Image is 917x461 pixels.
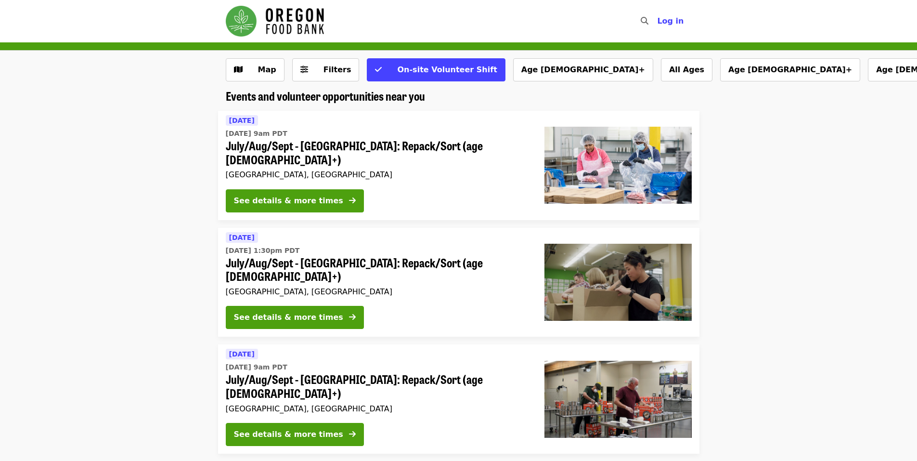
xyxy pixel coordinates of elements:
[234,429,343,440] div: See details & more times
[226,129,287,139] time: [DATE] 9am PDT
[226,170,529,179] div: [GEOGRAPHIC_DATA], [GEOGRAPHIC_DATA]
[226,404,529,413] div: [GEOGRAPHIC_DATA], [GEOGRAPHIC_DATA]
[226,87,425,104] span: Events and volunteer opportunities near you
[218,344,699,454] a: See details for "July/Aug/Sept - Portland: Repack/Sort (age 16+)"
[292,58,360,81] button: Filters (0 selected)
[349,313,356,322] i: arrow-right icon
[226,6,324,37] img: Oregon Food Bank - Home
[544,361,692,438] img: July/Aug/Sept - Portland: Repack/Sort (age 16+) organized by Oregon Food Bank
[300,65,308,74] i: sliders-h icon
[657,16,684,26] span: Log in
[641,16,648,26] i: search icon
[229,117,255,124] span: [DATE]
[234,65,243,74] i: map icon
[226,139,529,167] span: July/Aug/Sept - [GEOGRAPHIC_DATA]: Repack/Sort (age [DEMOGRAPHIC_DATA]+)
[397,65,497,74] span: On-site Volunteer Shift
[654,10,662,33] input: Search
[226,256,529,284] span: July/Aug/Sept - [GEOGRAPHIC_DATA]: Repack/Sort (age [DEMOGRAPHIC_DATA]+)
[649,12,691,31] button: Log in
[218,228,699,337] a: See details for "July/Aug/Sept - Portland: Repack/Sort (age 8+)"
[226,58,284,81] button: Show map view
[226,362,287,372] time: [DATE] 9am PDT
[513,58,653,81] button: Age [DEMOGRAPHIC_DATA]+
[226,189,364,212] button: See details & more times
[349,196,356,205] i: arrow-right icon
[234,312,343,323] div: See details & more times
[234,195,343,207] div: See details & more times
[226,246,300,256] time: [DATE] 1:30pm PDT
[544,127,692,204] img: July/Aug/Sept - Beaverton: Repack/Sort (age 10+) organized by Oregon Food Bank
[218,111,699,220] a: See details for "July/Aug/Sept - Beaverton: Repack/Sort (age 10+)"
[226,423,364,446] button: See details & more times
[375,65,382,74] i: check icon
[323,65,351,74] span: Filters
[661,58,712,81] button: All Ages
[226,287,529,296] div: [GEOGRAPHIC_DATA], [GEOGRAPHIC_DATA]
[226,372,529,400] span: July/Aug/Sept - [GEOGRAPHIC_DATA]: Repack/Sort (age [DEMOGRAPHIC_DATA]+)
[367,58,505,81] button: On-site Volunteer Shift
[229,350,255,358] span: [DATE]
[229,234,255,241] span: [DATE]
[720,58,860,81] button: Age [DEMOGRAPHIC_DATA]+
[349,430,356,439] i: arrow-right icon
[258,65,276,74] span: Map
[226,306,364,329] button: See details & more times
[544,244,692,321] img: July/Aug/Sept - Portland: Repack/Sort (age 8+) organized by Oregon Food Bank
